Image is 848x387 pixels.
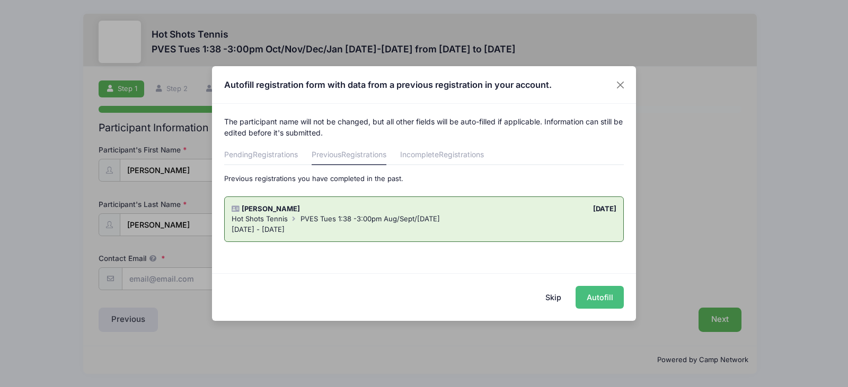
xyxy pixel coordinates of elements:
[611,75,630,94] button: Close
[400,146,484,165] a: Incomplete
[226,204,424,214] div: [PERSON_NAME]
[232,224,617,235] div: [DATE] - [DATE]
[232,214,288,223] span: Hot Shots Tennis
[224,116,624,138] p: The participant name will not be changed, but all other fields will be auto-filled if applicable....
[224,174,624,184] p: Previous registrations you have completed in the past.
[224,78,552,91] h4: Autofill registration form with data from a previous registration in your account.
[535,286,572,309] button: Skip
[224,146,298,165] a: Pending
[253,150,298,159] span: Registrations
[312,146,386,165] a: Previous
[341,150,386,159] span: Registrations
[424,204,622,214] div: [DATE]
[576,286,624,309] button: Autofill
[301,214,440,223] span: PVES Tues 1:38 -3:00pm Aug/Sept/[DATE]
[439,150,484,159] span: Registrations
